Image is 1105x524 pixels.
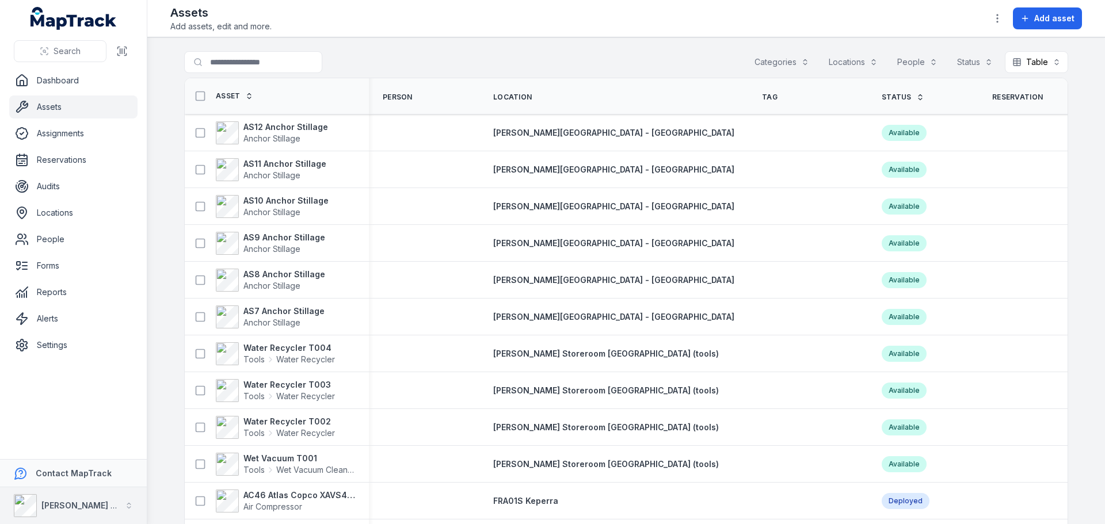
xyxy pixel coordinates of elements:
[1013,7,1082,29] button: Add asset
[493,349,719,358] span: [PERSON_NAME] Storeroom [GEOGRAPHIC_DATA] (tools)
[243,464,265,476] span: Tools
[9,122,138,145] a: Assignments
[216,305,325,328] a: AS7 Anchor StillageAnchor Stillage
[882,419,927,435] div: Available
[170,5,272,21] h2: Assets
[276,427,335,439] span: Water Recycler
[9,69,138,92] a: Dashboard
[170,21,272,32] span: Add assets, edit and more.
[493,422,719,433] a: [PERSON_NAME] Storeroom [GEOGRAPHIC_DATA] (tools)
[216,195,329,218] a: AS10 Anchor StillageAnchor Stillage
[243,244,300,254] span: Anchor Stillage
[36,468,112,478] strong: Contact MapTrack
[243,121,328,133] strong: AS12 Anchor Stillage
[9,281,138,304] a: Reports
[9,148,138,171] a: Reservations
[243,427,265,439] span: Tools
[882,235,927,251] div: Available
[243,416,335,427] strong: Water Recycler T002
[276,354,335,365] span: Water Recycler
[882,383,927,399] div: Available
[992,93,1043,102] span: Reservation
[493,275,734,285] span: [PERSON_NAME][GEOGRAPHIC_DATA] - [GEOGRAPHIC_DATA]
[243,342,335,354] strong: Water Recycler T004
[216,453,355,476] a: Wet Vacuum T001ToolsWet Vacuum Cleaner
[216,232,325,255] a: AS9 Anchor StillageAnchor Stillage
[216,269,325,292] a: AS8 Anchor StillageAnchor Stillage
[276,464,355,476] span: Wet Vacuum Cleaner
[243,391,265,402] span: Tools
[882,272,927,288] div: Available
[383,93,413,102] span: Person
[243,195,329,206] strong: AS10 Anchor Stillage
[9,228,138,251] a: People
[243,379,335,391] strong: Water Recycler T003
[243,318,300,327] span: Anchor Stillage
[882,93,912,102] span: Status
[9,254,138,277] a: Forms
[14,40,106,62] button: Search
[821,51,885,73] button: Locations
[493,127,734,139] a: [PERSON_NAME][GEOGRAPHIC_DATA] - [GEOGRAPHIC_DATA]
[243,158,326,170] strong: AS11 Anchor Stillage
[882,346,927,362] div: Available
[216,121,328,144] a: AS12 Anchor StillageAnchor Stillage
[216,379,335,402] a: Water Recycler T003ToolsWater Recycler
[243,269,325,280] strong: AS8 Anchor Stillage
[243,305,325,317] strong: AS7 Anchor Stillage
[493,385,719,395] span: [PERSON_NAME] Storeroom [GEOGRAPHIC_DATA] (tools)
[493,385,719,396] a: [PERSON_NAME] Storeroom [GEOGRAPHIC_DATA] (tools)
[882,456,927,472] div: Available
[950,51,1000,73] button: Status
[1005,51,1068,73] button: Table
[41,500,136,510] strong: [PERSON_NAME] Group
[216,91,241,101] span: Asset
[493,164,734,175] a: [PERSON_NAME][GEOGRAPHIC_DATA] - [GEOGRAPHIC_DATA]
[9,307,138,330] a: Alerts
[493,201,734,212] a: [PERSON_NAME][GEOGRAPHIC_DATA] - [GEOGRAPHIC_DATA]
[216,342,335,365] a: Water Recycler T004ToolsWater Recycler
[493,496,558,506] span: FRA01S Keperra
[493,128,734,137] span: [PERSON_NAME][GEOGRAPHIC_DATA] - [GEOGRAPHIC_DATA]
[243,232,325,243] strong: AS9 Anchor Stillage
[882,198,927,215] div: Available
[216,91,253,101] a: Asset
[243,207,300,217] span: Anchor Stillage
[243,354,265,365] span: Tools
[243,133,300,143] span: Anchor Stillage
[747,51,817,73] button: Categories
[1034,13,1074,24] span: Add asset
[493,422,719,432] span: [PERSON_NAME] Storeroom [GEOGRAPHIC_DATA] (tools)
[493,348,719,359] a: [PERSON_NAME] Storeroom [GEOGRAPHIC_DATA] (tools)
[882,93,924,102] a: Status
[493,201,734,211] span: [PERSON_NAME][GEOGRAPHIC_DATA] - [GEOGRAPHIC_DATA]
[493,238,734,248] span: [PERSON_NAME][GEOGRAPHIC_DATA] - [GEOGRAPHIC_DATA]
[243,170,300,180] span: Anchor Stillage
[31,7,117,30] a: MapTrack
[216,158,326,181] a: AS11 Anchor StillageAnchor Stillage
[9,95,138,118] a: Assets
[216,489,355,512] a: AC46 Atlas Copco XAVS450Air Compressor
[762,93,778,102] span: Tag
[243,281,300,290] span: Anchor Stillage
[493,312,734,322] span: [PERSON_NAME][GEOGRAPHIC_DATA] - [GEOGRAPHIC_DATA]
[9,201,138,224] a: Locations
[493,459,719,469] span: [PERSON_NAME] Storeroom [GEOGRAPHIC_DATA] (tools)
[54,45,81,57] span: Search
[243,502,302,511] span: Air Compressor
[243,489,355,501] strong: AC46 Atlas Copco XAVS450
[9,175,138,198] a: Audits
[243,453,355,464] strong: Wet Vacuum T001
[276,391,335,402] span: Water Recycler
[882,493,929,509] div: Deployed
[493,495,558,507] a: FRA01S Keperra
[882,125,927,141] div: Available
[493,458,719,470] a: [PERSON_NAME] Storeroom [GEOGRAPHIC_DATA] (tools)
[882,162,927,178] div: Available
[493,274,734,286] a: [PERSON_NAME][GEOGRAPHIC_DATA] - [GEOGRAPHIC_DATA]
[493,238,734,249] a: [PERSON_NAME][GEOGRAPHIC_DATA] - [GEOGRAPHIC_DATA]
[890,51,945,73] button: People
[882,309,927,325] div: Available
[493,165,734,174] span: [PERSON_NAME][GEOGRAPHIC_DATA] - [GEOGRAPHIC_DATA]
[493,311,734,323] a: [PERSON_NAME][GEOGRAPHIC_DATA] - [GEOGRAPHIC_DATA]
